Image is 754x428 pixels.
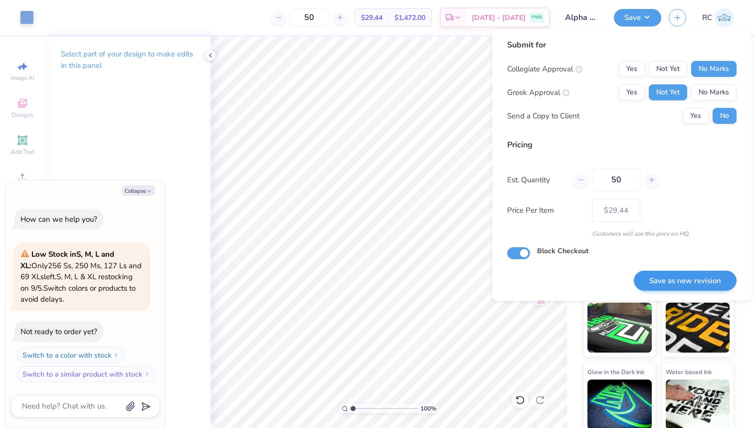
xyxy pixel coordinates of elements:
span: $1,472.00 [394,12,425,23]
span: [DATE] - [DATE] [472,12,526,23]
img: Neon Ink [587,303,652,353]
button: No Marks [691,61,737,77]
label: Est. Quantity [507,174,566,186]
label: Block Checkout [537,246,588,256]
button: Collapse [122,185,155,196]
p: Select part of your design to make edits in this panel [61,48,194,71]
span: Only 256 Ss, 250 Ms, 127 Ls and 69 XLs left. S, M, L & XL restocking on 9/5. Switch colors or pro... [20,249,142,304]
span: $29.44 [361,12,382,23]
span: 100 % [420,404,436,413]
div: Collegiate Approval [507,63,582,75]
div: Submit for [507,39,737,51]
div: Pricing [507,139,737,151]
button: Switch to a color with stock [17,347,125,363]
span: FREE [532,14,542,21]
strong: Low Stock in S, M, L and XL : [20,249,114,271]
img: Rohan Chaurasia [715,8,734,27]
label: Price Per Item [507,205,584,216]
a: RC [702,8,734,27]
div: Customers will see this price on HQ. [507,229,737,238]
span: RC [702,12,712,23]
div: Send a Copy to Client [507,110,579,122]
button: No Marks [691,84,737,100]
button: Switch to a similar product with stock [17,366,156,382]
input: Untitled Design [558,7,606,27]
button: Yes [619,61,645,77]
span: Glow in the Dark Ink [587,367,644,377]
button: Save [614,9,661,26]
button: Save as new revision [634,271,737,291]
div: How can we help you? [20,214,97,224]
button: Not Yet [649,84,687,100]
button: Yes [683,108,709,124]
span: Add Text [10,148,34,156]
img: Metallic & Glitter Ink [666,303,730,353]
button: No [713,108,737,124]
img: Switch to a similar product with stock [144,371,150,377]
span: Water based Ink [666,367,712,377]
button: Yes [619,84,645,100]
div: Not ready to order yet? [20,327,97,337]
input: – – [290,8,329,26]
span: Designs [11,111,33,119]
span: Image AI [11,74,34,82]
button: Not Yet [649,61,687,77]
div: Greek Approval [507,87,569,98]
input: – – [592,168,640,191]
img: Switch to a color with stock [113,352,119,358]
